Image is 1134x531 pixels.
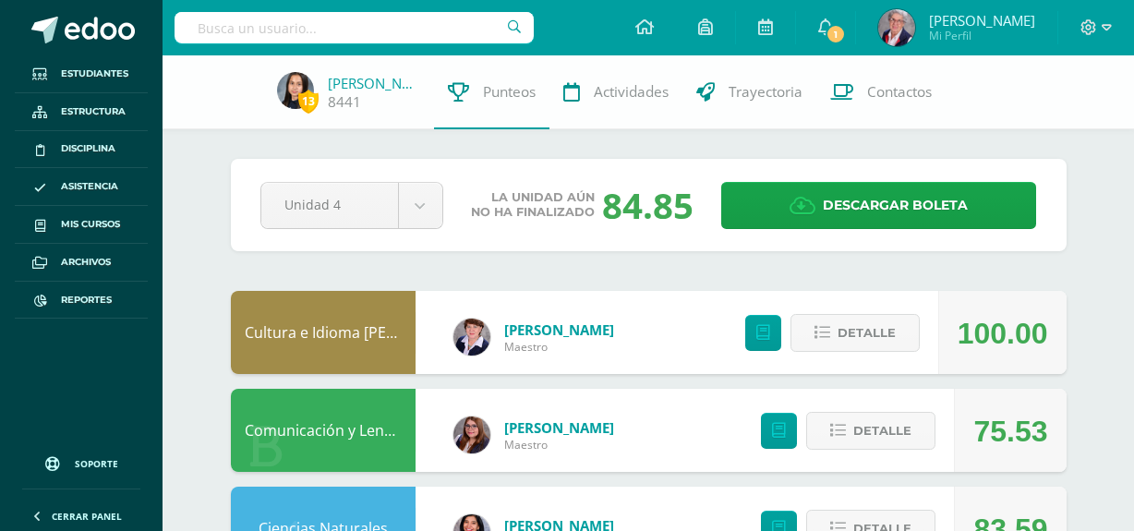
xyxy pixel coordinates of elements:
[15,131,148,169] a: Disciplina
[61,141,115,156] span: Disciplina
[22,439,140,484] a: Soporte
[878,9,915,46] img: cb4066c05fad8c9475a4354f73f48469.png
[61,217,120,232] span: Mis cursos
[328,92,361,112] a: 8441
[826,24,846,44] span: 1
[15,282,148,320] a: Reportes
[504,320,614,339] a: [PERSON_NAME]
[958,292,1048,375] div: 100.00
[328,74,420,92] a: [PERSON_NAME]
[471,190,595,220] span: La unidad aún no ha finalizado
[504,418,614,437] a: [PERSON_NAME]
[594,82,669,102] span: Actividades
[298,90,319,113] span: 13
[61,255,111,270] span: Archivos
[721,182,1036,229] a: Descargar boleta
[682,55,816,129] a: Trayectoria
[816,55,946,129] a: Contactos
[15,206,148,244] a: Mis cursos
[175,12,534,43] input: Busca un usuario...
[790,314,920,352] button: Detalle
[15,93,148,131] a: Estructura
[245,420,422,440] a: Comunicación y Lenguaje
[806,412,935,450] button: Detalle
[434,55,549,129] a: Punteos
[277,72,314,109] img: 45412ca11ec9cef0d716945758774e8e.png
[504,437,614,453] span: Maestro
[453,319,490,356] img: 7e14ea73a9500f54b342697ca50e80fe.png
[245,322,532,343] a: Cultura e Idioma [PERSON_NAME] o Xinca
[853,414,911,448] span: Detalle
[867,82,932,102] span: Contactos
[284,183,375,226] span: Unidad 4
[61,293,112,308] span: Reportes
[973,390,1047,473] div: 75.53
[929,28,1035,43] span: Mi Perfil
[453,416,490,453] img: 29f1bf3cfcf04feb6792133f3625739e.png
[602,181,694,229] div: 84.85
[52,510,122,523] span: Cerrar panel
[15,244,148,282] a: Archivos
[504,339,614,355] span: Maestro
[838,316,896,350] span: Detalle
[231,291,416,374] div: Cultura e Idioma Maya Garífuna o Xinca
[823,183,968,228] span: Descargar boleta
[261,183,442,228] a: Unidad 4
[549,55,682,129] a: Actividades
[75,457,118,470] span: Soporte
[61,66,128,81] span: Estudiantes
[15,168,148,206] a: Asistencia
[61,104,126,119] span: Estructura
[231,389,416,472] div: Comunicación y Lenguaje
[929,11,1035,30] span: [PERSON_NAME]
[483,82,536,102] span: Punteos
[61,179,118,194] span: Asistencia
[15,55,148,93] a: Estudiantes
[729,82,802,102] span: Trayectoria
